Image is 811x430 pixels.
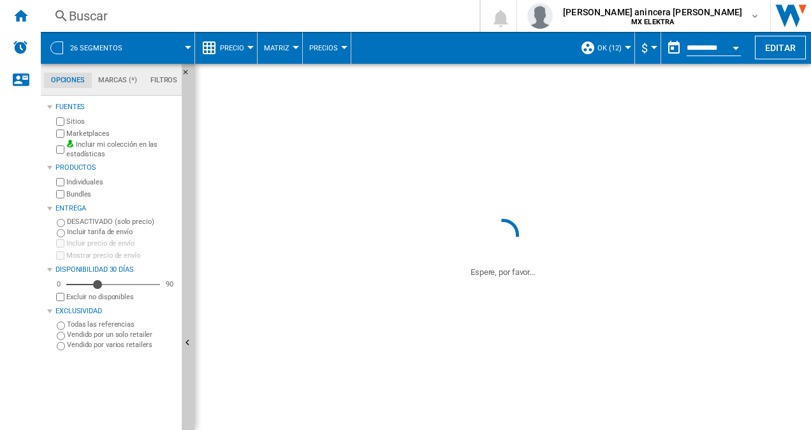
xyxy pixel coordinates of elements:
[755,36,806,59] button: Editar
[309,44,338,52] span: Precios
[54,279,64,289] div: 0
[57,229,65,237] input: Incluir tarifa de envío
[55,204,177,214] div: Entrega
[66,251,177,260] label: Mostrar precio de envío
[597,32,628,64] button: OK (12)
[13,40,28,55] img: alerts-logo.svg
[69,7,446,25] div: Buscar
[580,32,628,64] div: OK (12)
[563,6,742,19] span: [PERSON_NAME] anincera [PERSON_NAME]
[56,293,64,301] input: Mostrar precio de envío
[57,342,65,350] input: Vendido por varios retailers
[641,32,654,64] button: $
[641,41,648,55] span: $
[70,44,122,52] span: 26 segmentos
[56,178,64,186] input: Individuales
[67,227,177,237] label: Incluir tarifa de envío
[220,44,244,52] span: Precio
[631,18,674,26] b: MX ELEKTRA
[264,44,289,52] span: Matriz
[44,73,92,88] md-tab-item: Opciones
[56,190,64,198] input: Bundles
[67,340,177,350] label: Vendido por varios retailers
[309,32,344,64] button: Precios
[66,117,177,126] label: Sitios
[220,32,251,64] button: Precio
[661,35,687,61] button: md-calendar
[66,140,74,147] img: mysite-bg-18x18.png
[66,129,177,138] label: Marketplaces
[47,32,188,64] div: 26 segmentos
[55,102,177,112] div: Fuentes
[57,332,65,340] input: Vendido por un solo retailer
[724,34,747,57] button: Open calendar
[471,267,535,277] ng-transclude: Espere, por favor...
[163,279,177,289] div: 90
[55,163,177,173] div: Productos
[182,64,197,87] button: Ocultar
[56,117,64,126] input: Sitios
[66,177,177,187] label: Individuales
[597,44,622,52] span: OK (12)
[56,130,64,138] input: Marketplaces
[55,265,177,275] div: Disponibilidad 30 Días
[92,73,144,88] md-tab-item: Marcas (*)
[57,322,65,330] input: Todas las referencias
[66,278,160,291] md-slider: Disponibilidad
[264,32,296,64] button: Matriz
[67,330,177,339] label: Vendido por un solo retailer
[57,219,65,227] input: DESACTIVADO (solo precio)
[67,217,177,226] label: DESACTIVADO (solo precio)
[70,32,135,64] button: 26 segmentos
[201,32,251,64] div: Precio
[66,140,177,159] label: Incluir mi colección en las estadísticas
[143,73,184,88] md-tab-item: Filtros
[56,239,64,248] input: Incluir precio de envío
[635,32,661,64] md-menu: Currency
[527,3,553,29] img: profile.jpg
[56,142,64,158] input: Incluir mi colección en las estadísticas
[55,306,177,316] div: Exclusividad
[66,292,177,302] label: Excluir no disponibles
[66,189,177,199] label: Bundles
[67,320,177,329] label: Todas las referencias
[56,251,64,260] input: Mostrar precio de envío
[66,239,177,248] label: Incluir precio de envío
